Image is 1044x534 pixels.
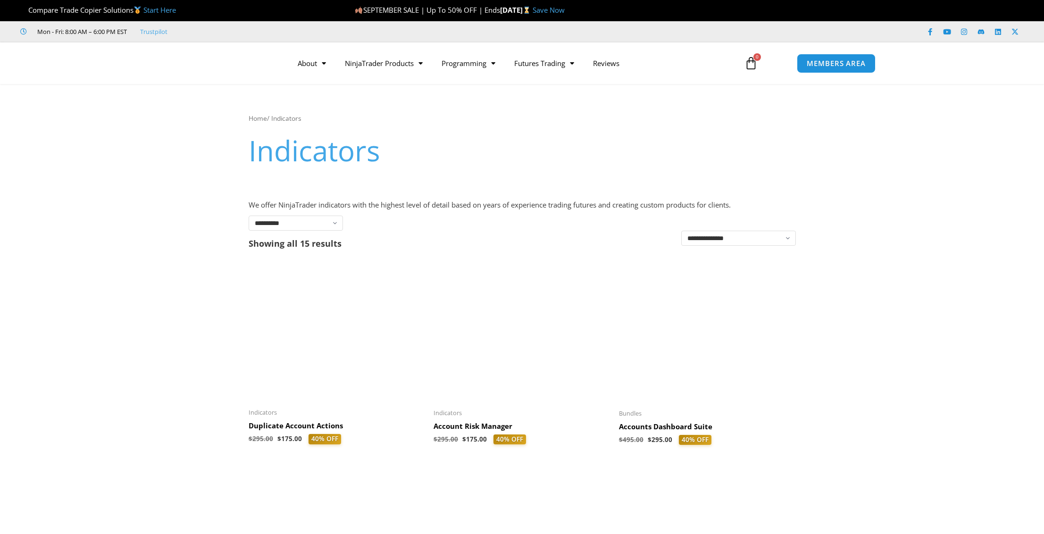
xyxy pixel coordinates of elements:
span: Indicators [434,409,610,417]
img: 🍂 [355,7,362,14]
span: MEMBERS AREA [807,60,866,67]
nav: Breadcrumb [249,112,796,125]
bdi: 295.00 [648,435,672,444]
span: $ [648,435,651,444]
a: Trustpilot [140,26,167,37]
img: Account Risk Manager [434,263,610,403]
bdi: 295.00 [434,435,458,443]
h2: Accounts Dashboard Suite [619,422,795,432]
select: Shop order [681,231,796,246]
a: 0 [730,50,772,77]
span: $ [434,435,437,443]
nav: Menu [288,52,734,74]
span: Mon - Fri: 8:00 AM – 6:00 PM EST [35,26,127,37]
span: 40% OFF [493,434,526,445]
img: Accounts Dashboard Suite [619,263,795,403]
a: About [288,52,335,74]
a: Accounts Dashboard Suite [619,422,795,435]
span: $ [619,435,623,444]
bdi: 175.00 [462,435,487,443]
span: Bundles [619,409,795,417]
a: NinjaTrader Products [335,52,432,74]
span: $ [277,434,281,443]
a: Duplicate Account Actions [249,421,425,434]
bdi: 175.00 [277,434,302,443]
span: 0 [753,53,761,61]
span: $ [462,435,466,443]
span: $ [249,434,252,443]
span: 40% OFF [309,434,341,444]
a: Reviews [584,52,629,74]
a: Start Here [143,5,176,15]
a: Futures Trading [505,52,584,74]
p: We offer NinjaTrader indicators with the highest level of detail based on years of experience tra... [249,199,796,212]
bdi: 295.00 [249,434,273,443]
h2: Duplicate Account Actions [249,421,425,431]
img: 🥇 [134,7,141,14]
a: Account Risk Manager [434,422,610,434]
img: LogoAI | Affordable Indicators – NinjaTrader [168,46,270,80]
a: MEMBERS AREA [797,54,876,73]
img: ⌛ [523,7,530,14]
a: Programming [432,52,505,74]
h2: Account Risk Manager [434,422,610,431]
span: SEPTEMBER SALE | Up To 50% OFF | Ends [355,5,500,15]
a: Home [249,114,267,123]
a: Save Now [533,5,565,15]
span: Indicators [249,409,425,417]
img: Duplicate Account Actions [249,263,425,403]
strong: [DATE] [500,5,533,15]
span: 40% OFF [679,435,711,445]
h1: Indicators [249,131,796,170]
span: Compare Trade Copier Solutions [20,5,176,15]
img: 🏆 [21,7,28,14]
bdi: 495.00 [619,435,643,444]
p: Showing all 15 results [249,239,342,248]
